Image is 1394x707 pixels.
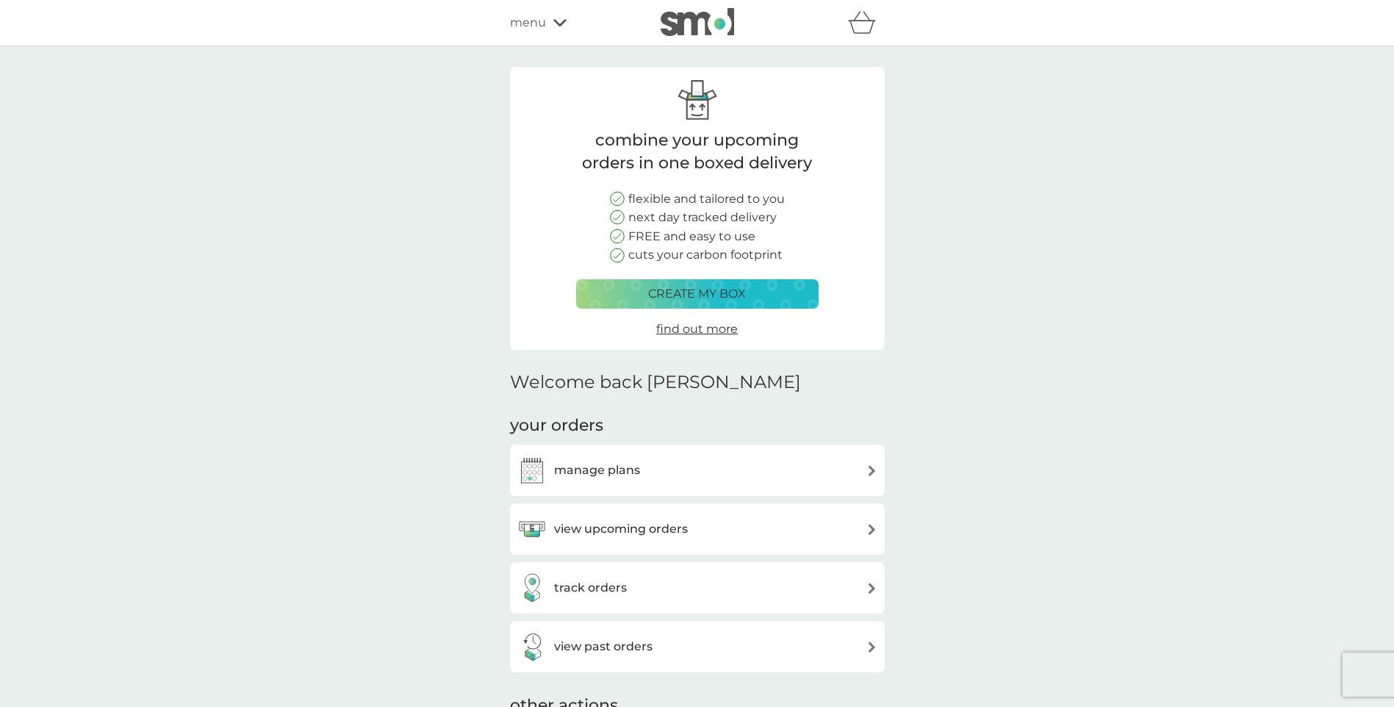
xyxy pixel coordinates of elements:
h2: Welcome back [PERSON_NAME] [510,372,801,393]
p: cuts your carbon footprint [628,245,783,265]
button: create my box [576,279,819,309]
h3: view past orders [554,637,653,656]
img: smol [661,8,734,36]
img: arrow right [866,465,877,476]
p: flexible and tailored to you [628,190,785,209]
p: FREE and easy to use [628,227,755,246]
img: arrow right [866,524,877,535]
h3: your orders [510,414,603,437]
h3: track orders [554,578,627,597]
span: menu [510,13,546,32]
a: find out more [656,320,738,339]
h3: view upcoming orders [554,520,688,539]
h3: manage plans [554,461,640,480]
span: find out more [656,322,738,336]
img: arrow right [866,642,877,653]
img: arrow right [866,583,877,594]
p: create my box [648,284,746,304]
p: next day tracked delivery [628,208,777,227]
div: basket [848,8,885,37]
p: combine your upcoming orders in one boxed delivery [576,129,819,175]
